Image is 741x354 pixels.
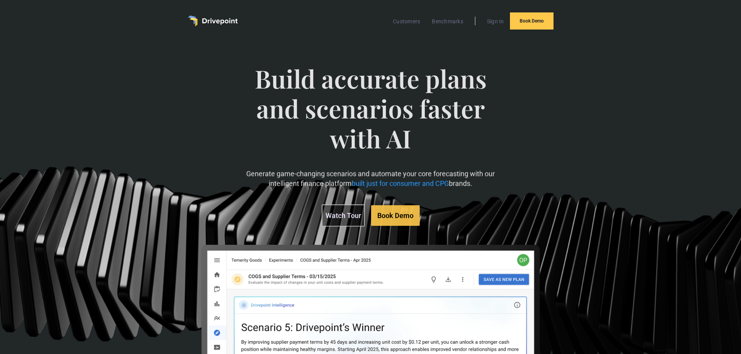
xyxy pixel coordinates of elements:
a: Sign In [483,16,508,26]
span: built just for consumer and CPG [352,180,449,188]
a: Book Demo [510,12,554,30]
a: Customers [389,16,424,26]
a: Watch Tour [322,204,365,227]
a: Benchmarks [428,16,467,26]
a: Book Demo [371,205,420,226]
span: Build accurate plans and scenarios faster with AI [243,64,498,169]
p: Generate game-changing scenarios and automate your core forecasting with our intelligent finance ... [243,169,498,188]
a: home [188,16,238,26]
